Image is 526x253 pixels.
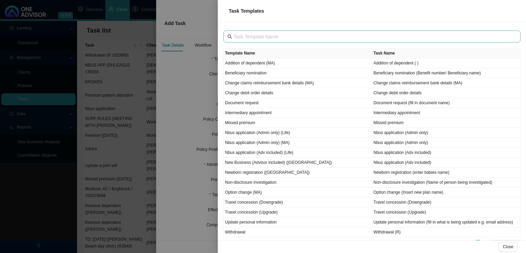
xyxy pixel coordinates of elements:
td: Addition of dependent ( ) [372,58,521,68]
td: Travel concession (Upgrade) [224,207,372,217]
td: Update personal information (fill in what is being updated e.g. email address) [372,217,521,227]
span: Close [503,243,513,250]
td: Intermediary appointment [224,108,372,118]
td: New Business (Advisor included) ([GEOGRAPHIC_DATA]) [224,158,372,168]
li: Next Page [481,240,489,247]
td: Nbus application (Admin only) [372,138,521,148]
span: Task Templates [229,8,264,14]
th: Task Name [372,48,521,58]
td: Change claims reimbursement bank details (MA) [372,78,521,88]
td: Missed premium [372,118,521,128]
td: Nbus application (Adv included) (Life) [224,148,372,158]
td: Document request (fill in document name) [372,98,521,108]
input: Task Template Name [234,33,512,40]
td: Newborn registration ([GEOGRAPHIC_DATA]) [224,168,372,178]
td: Update personal information [224,217,372,227]
td: Nbus application (Admin only) [372,128,521,138]
td: Nbus application (Adv included) [372,148,521,158]
td: Intermediary appointment [372,108,521,118]
td: Option change (MA) [224,188,372,197]
span: search [227,34,232,39]
td: Travel concession (Upgrade) [372,207,521,217]
td: Beneficiary nomination (Benefit number/ Beneficiary name) [372,68,521,78]
td: Non-disclosure investigation [224,178,372,188]
td: Change claims reimbursement bank details (MA) [224,78,372,88]
td: Nbus application (Admin only) (Life) [224,128,372,138]
td: Change debit order details [372,88,521,98]
td: Beneficiary nomination [224,68,372,78]
td: Missed premium [224,118,372,128]
button: left [467,240,474,247]
li: 1 [474,240,481,247]
td: Option change (Insert new plan name) [372,188,521,197]
td: Travel concession (Downgrade) [224,197,372,207]
td: Document request [224,98,372,108]
td: Travel concession (Downgrade) [372,197,521,207]
button: Close [499,242,517,252]
td: Withdrawal [224,227,372,237]
td: Newborn registration (enter babies name) [372,168,521,178]
div: Page Size [489,240,521,247]
li: Previous Page [467,240,474,247]
td: Addition of dependent (MA) [224,58,372,68]
td: Change debit order details [224,88,372,98]
td: Non-disclosure investigation (Name of person being investigated) [372,178,521,188]
td: Withdrawal (R) [372,227,521,237]
th: Template Name [224,48,372,58]
td: Nbus application (Admin only) (MA) [224,138,372,148]
td: Nbus application (Adv included) [372,158,521,168]
button: right [481,240,489,247]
